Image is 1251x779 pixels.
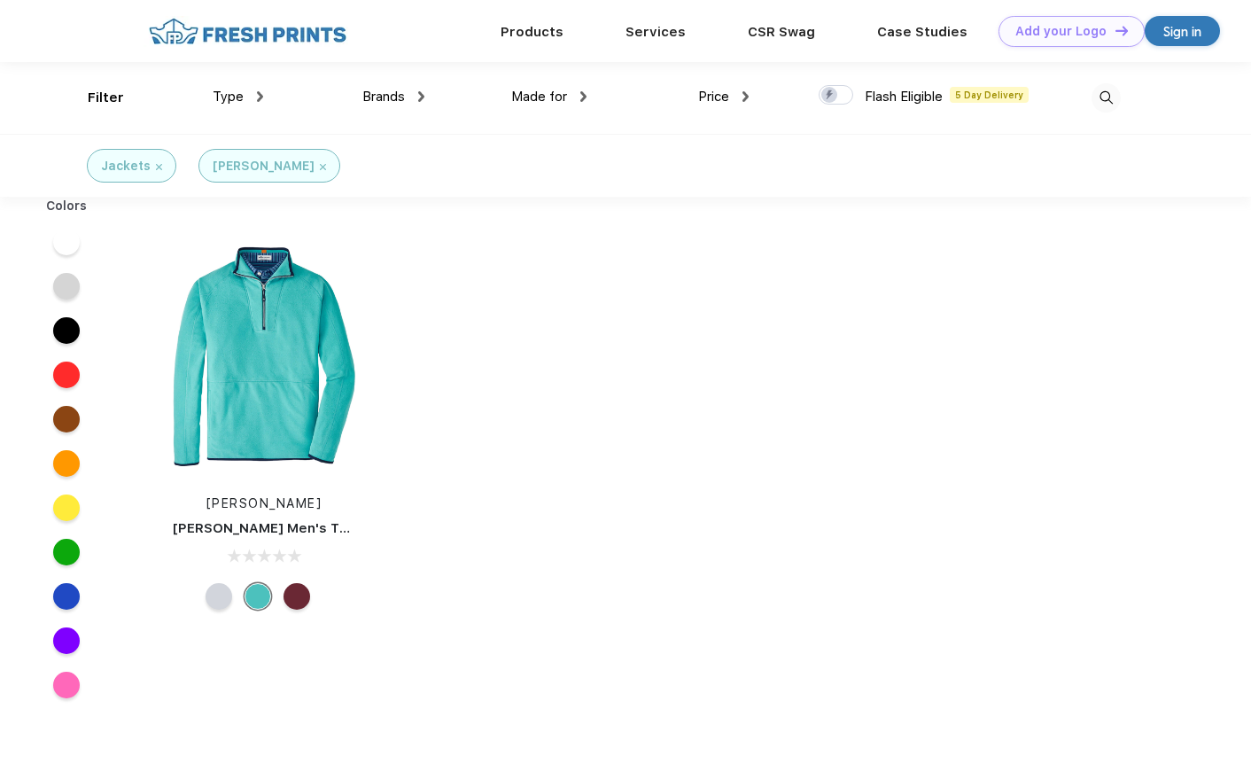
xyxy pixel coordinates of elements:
a: Products [501,24,563,40]
div: Filter [88,88,124,108]
a: Sign in [1145,16,1220,46]
img: func=resize&h=266 [146,241,382,477]
img: dropdown.png [418,91,424,102]
img: filter_cancel.svg [156,164,162,170]
img: DT [1115,26,1128,35]
img: fo%20logo%202.webp [144,16,352,47]
div: Lily Pad [245,583,271,610]
div: Add your Logo [1015,24,1107,39]
div: Gale Grey [206,583,232,610]
span: 5 Day Delivery [950,87,1029,103]
div: [PERSON_NAME] [213,157,315,175]
span: Brands [362,89,405,105]
span: Flash Eligible [865,89,943,105]
div: Sign in [1163,21,1201,42]
a: [PERSON_NAME] Men's Thermal Flow Micro Fleece Half-Zip [173,520,571,536]
a: [PERSON_NAME] [206,496,322,510]
span: Made for [511,89,567,105]
img: dropdown.png [257,91,263,102]
a: CSR Swag [748,24,815,40]
img: desktop_search.svg [1092,83,1121,113]
img: dropdown.png [742,91,749,102]
div: Colors [33,197,101,215]
a: Services [625,24,686,40]
div: Jackets [101,157,151,175]
img: filter_cancel.svg [320,164,326,170]
img: dropdown.png [580,91,587,102]
div: Bordeaux [284,583,310,610]
span: Type [213,89,244,105]
span: Price [698,89,729,105]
